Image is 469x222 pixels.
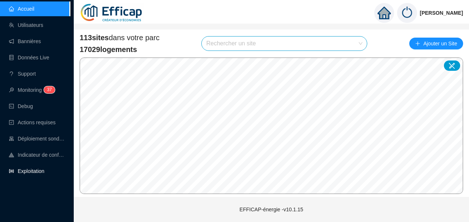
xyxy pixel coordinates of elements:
[397,3,417,23] img: power
[420,1,463,25] span: [PERSON_NAME]
[378,6,391,20] span: home
[9,152,65,158] a: heat-mapIndicateur de confort
[9,55,49,60] a: databaseDonnées Live
[415,41,420,46] span: plus
[80,58,463,194] canvas: Map
[9,103,33,109] a: codeDebug
[44,86,55,93] sup: 37
[9,6,34,12] a: homeAccueil
[409,38,463,49] button: Ajouter un Site
[49,87,52,92] span: 7
[9,71,36,77] a: questionSupport
[80,32,160,43] span: dans votre parc
[9,38,41,44] a: notificationBannières
[240,207,303,212] span: EFFICAP-énergie - v10.1.15
[80,44,160,55] span: 17029 logements
[80,34,109,42] span: 113 sites
[9,22,43,28] a: teamUtilisateurs
[47,87,49,92] span: 3
[9,168,44,174] a: slidersExploitation
[423,38,457,49] span: Ajouter un Site
[9,136,65,142] a: clusterDéploiement sondes
[9,87,53,93] a: monitorMonitoring37
[18,119,56,125] span: Actions requises
[9,120,14,125] span: check-square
